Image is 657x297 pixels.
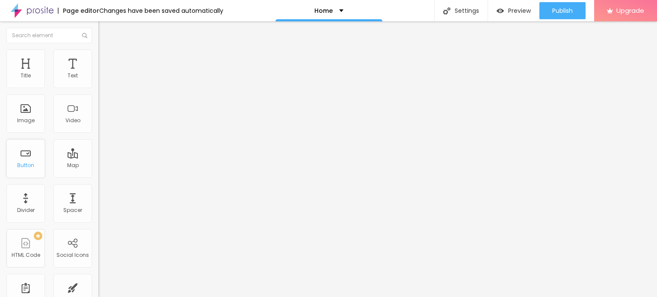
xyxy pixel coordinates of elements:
div: Changes have been saved automatically [99,8,223,14]
div: Button [17,162,34,168]
img: view-1.svg [497,7,504,15]
div: Divider [17,207,35,213]
div: Video [65,118,80,124]
div: Image [17,118,35,124]
img: Icone [82,33,87,38]
div: HTML Code [12,252,40,258]
div: Map [67,162,79,168]
button: Publish [539,2,586,19]
button: Preview [488,2,539,19]
p: Home [314,8,333,14]
span: Upgrade [616,7,644,14]
iframe: Editor [98,21,657,297]
img: Icone [443,7,450,15]
div: Spacer [63,207,82,213]
div: Social Icons [56,252,89,258]
div: Text [68,73,78,79]
input: Search element [6,28,92,43]
div: Page editor [58,8,99,14]
span: Preview [508,7,531,14]
span: Publish [552,7,573,14]
div: Title [21,73,31,79]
